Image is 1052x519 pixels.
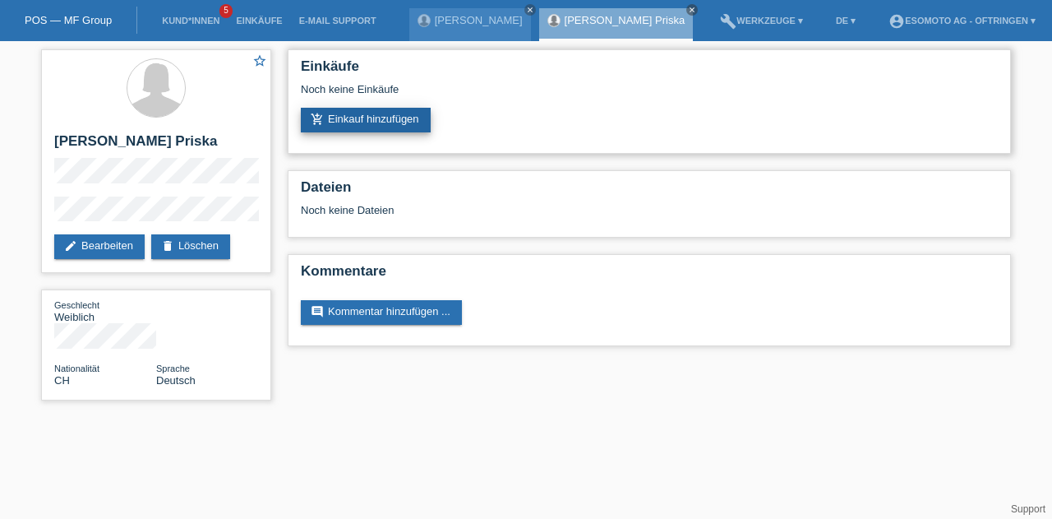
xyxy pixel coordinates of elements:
[25,14,112,26] a: POS — MF Group
[151,234,230,259] a: deleteLöschen
[54,299,156,323] div: Weiblich
[311,113,324,126] i: add_shopping_cart
[435,14,523,26] a: [PERSON_NAME]
[301,83,998,108] div: Noch keine Einkäufe
[54,300,99,310] span: Geschlecht
[154,16,228,25] a: Kund*innen
[1011,503,1045,515] a: Support
[64,239,77,253] i: edit
[301,58,998,83] h2: Einkäufe
[156,364,190,373] span: Sprache
[301,179,998,204] h2: Dateien
[688,6,696,14] i: close
[301,300,462,325] a: commentKommentar hinzufügen ...
[252,53,267,71] a: star_border
[252,53,267,68] i: star_border
[228,16,290,25] a: Einkäufe
[301,204,803,216] div: Noch keine Dateien
[686,4,698,16] a: close
[219,4,233,18] span: 5
[880,16,1044,25] a: account_circleEsomoto AG - Oftringen ▾
[526,6,534,14] i: close
[54,234,145,259] a: editBearbeiten
[311,305,324,318] i: comment
[161,239,174,253] i: delete
[720,13,736,30] i: build
[54,133,258,158] h2: [PERSON_NAME] Priska
[524,4,536,16] a: close
[54,374,70,387] span: Schweiz
[301,263,998,288] h2: Kommentare
[888,13,905,30] i: account_circle
[565,14,685,26] a: [PERSON_NAME] Priska
[156,374,196,387] span: Deutsch
[712,16,811,25] a: buildWerkzeuge ▾
[54,364,99,373] span: Nationalität
[301,108,431,132] a: add_shopping_cartEinkauf hinzufügen
[828,16,864,25] a: DE ▾
[291,16,385,25] a: E-Mail Support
